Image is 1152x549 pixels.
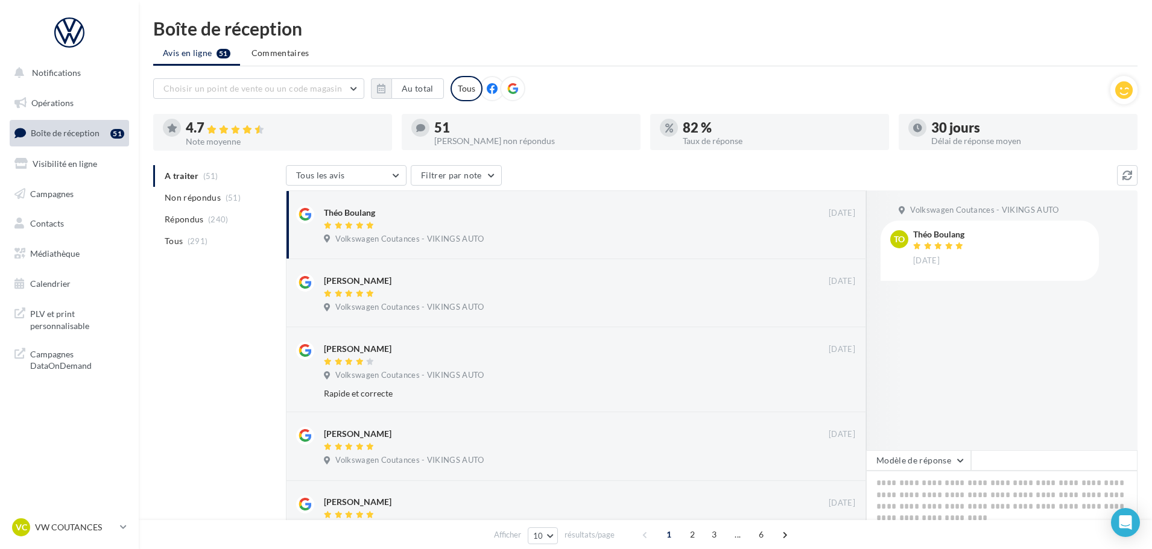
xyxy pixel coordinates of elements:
p: VW COUTANCES [35,521,115,533]
div: [PERSON_NAME] [324,428,391,440]
div: 4.7 [186,121,382,135]
div: [PERSON_NAME] [324,275,391,287]
div: Théo Boulang [913,230,966,239]
span: résultats/page [565,529,615,541]
div: Note moyenne [186,137,382,146]
span: Volkswagen Coutances - VIKINGS AUTO [335,234,484,245]
div: [PERSON_NAME] [324,343,391,355]
span: (291) [188,236,208,246]
span: 3 [704,525,724,544]
span: 10 [533,531,543,541]
button: Au total [391,78,444,99]
button: Filtrer par note [411,165,502,186]
span: [DATE] [829,498,855,509]
a: Visibilité en ligne [7,151,131,177]
a: Boîte de réception51 [7,120,131,146]
div: Boîte de réception [153,19,1138,37]
span: [DATE] [829,429,855,440]
button: Au total [371,78,444,99]
span: To [894,233,905,245]
a: VC VW COUTANCES [10,516,129,539]
span: 2 [683,525,702,544]
span: (51) [226,193,241,202]
span: [DATE] [829,208,855,219]
a: Campagnes [7,181,131,207]
span: Volkswagen Coutances - VIKINGS AUTO [335,455,484,466]
div: 51 [434,121,631,134]
a: PLV et print personnalisable [7,301,131,336]
div: [PERSON_NAME] non répondus [434,137,631,145]
span: Médiathèque [30,248,80,259]
span: Non répondus [165,192,221,204]
span: Répondus [165,213,204,225]
button: Notifications [7,60,127,86]
a: Campagnes DataOnDemand [7,341,131,377]
div: 51 [110,129,124,139]
span: Notifications [32,67,81,78]
span: Afficher [494,529,521,541]
div: 82 % [683,121,879,134]
span: Volkswagen Coutances - VIKINGS AUTO [910,205,1059,216]
span: Visibilité en ligne [33,158,97,169]
span: [DATE] [913,256,940,266]
span: Tous [165,235,183,247]
span: 1 [659,525,679,544]
span: Commentaires [252,47,309,59]
button: Choisir un point de vente ou un code magasin [153,78,364,99]
div: Taux de réponse [683,137,879,145]
span: ... [728,525,747,544]
span: [DATE] [829,344,855,355]
button: 10 [528,527,559,544]
span: Campagnes [30,188,74,198]
a: Médiathèque [7,241,131,266]
span: Boîte de réception [31,128,100,138]
div: Théo Boulang [324,207,375,219]
span: Contacts [30,218,64,228]
button: Modèle de réponse [866,450,971,471]
span: PLV et print personnalisable [30,306,124,331]
span: Opérations [31,98,74,108]
div: Rapide et correcte [324,387,777,400]
div: Open Intercom Messenger [1111,508,1140,537]
span: Tous les avis [296,170,345,180]
a: Opérations [7,90,131,116]
span: VC [16,521,27,533]
span: Choisir un point de vente ou un code magasin [163,83,342,93]
div: Tous [451,76,483,101]
a: Contacts [7,211,131,236]
span: Calendrier [30,278,71,289]
span: 6 [752,525,771,544]
div: 30 jours [931,121,1128,134]
a: Calendrier [7,271,131,296]
span: [DATE] [829,276,855,287]
div: Délai de réponse moyen [931,137,1128,145]
span: (240) [208,215,229,224]
div: [PERSON_NAME] [324,496,391,508]
span: Volkswagen Coutances - VIKINGS AUTO [335,302,484,313]
button: Tous les avis [286,165,407,186]
span: Campagnes DataOnDemand [30,346,124,372]
span: Volkswagen Coutances - VIKINGS AUTO [335,370,484,381]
